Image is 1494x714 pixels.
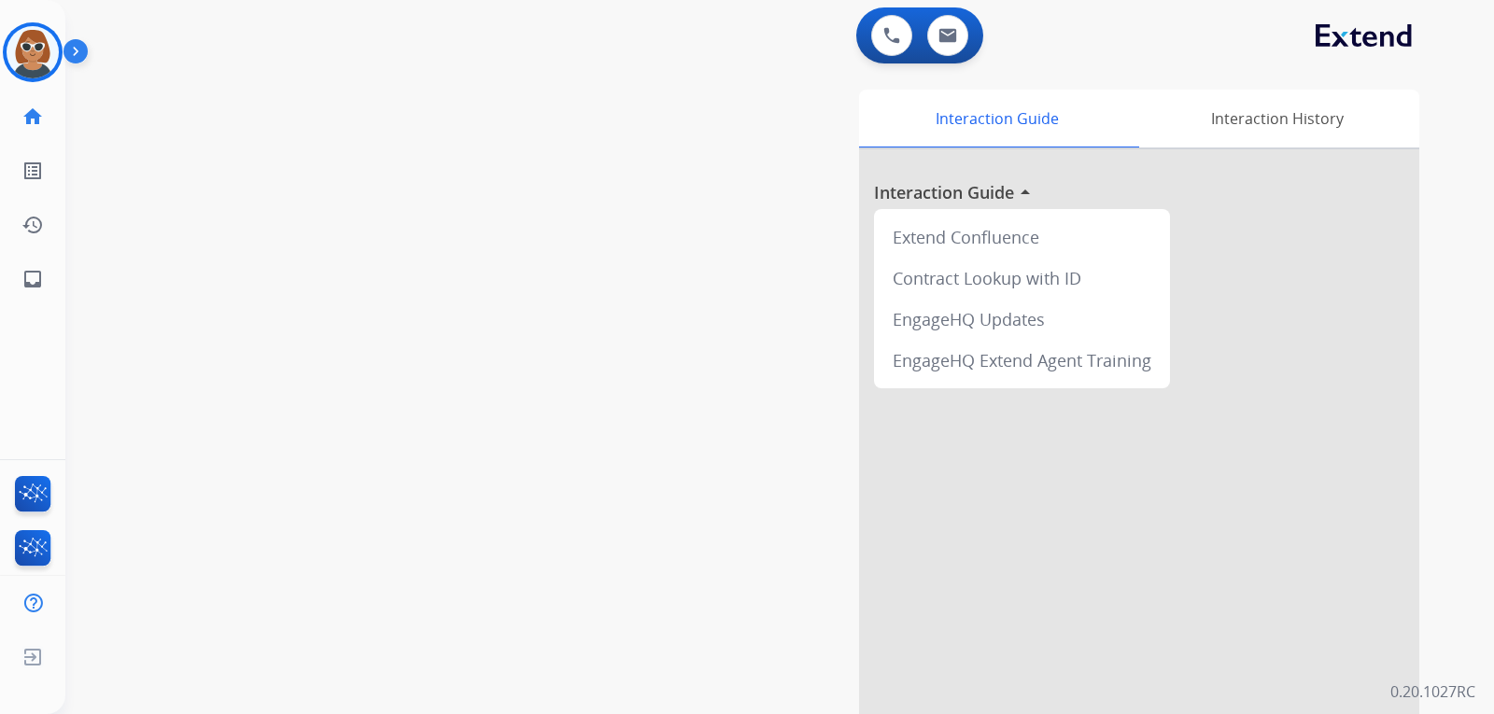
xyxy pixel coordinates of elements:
mat-icon: home [21,105,44,128]
div: Extend Confluence [881,217,1163,258]
div: EngageHQ Extend Agent Training [881,340,1163,381]
mat-icon: history [21,214,44,236]
mat-icon: list_alt [21,160,44,182]
div: EngageHQ Updates [881,299,1163,340]
img: avatar [7,26,59,78]
mat-icon: inbox [21,268,44,290]
div: Interaction Guide [859,90,1135,147]
div: Contract Lookup with ID [881,258,1163,299]
div: Interaction History [1135,90,1419,147]
p: 0.20.1027RC [1390,680,1475,703]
